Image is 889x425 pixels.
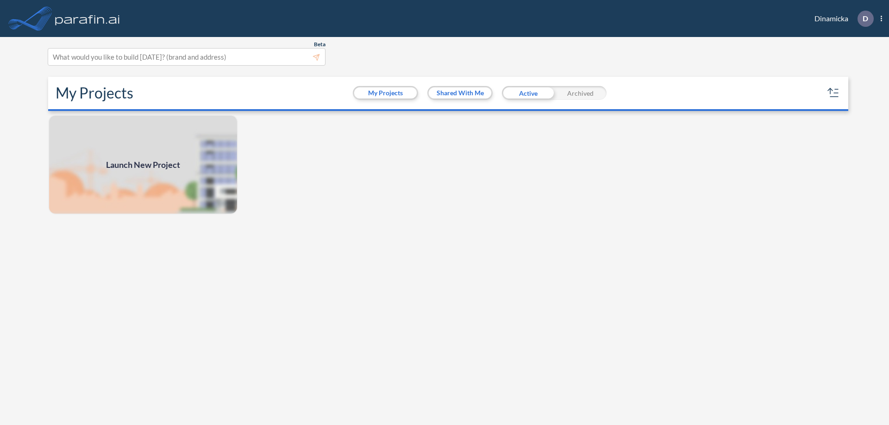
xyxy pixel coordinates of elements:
[53,9,122,28] img: logo
[354,87,417,99] button: My Projects
[502,86,554,100] div: Active
[48,115,238,215] img: add
[56,84,133,102] h2: My Projects
[314,41,326,48] span: Beta
[429,87,491,99] button: Shared With Me
[801,11,882,27] div: Dinamicka
[554,86,607,100] div: Archived
[863,14,868,23] p: D
[826,86,841,100] button: sort
[48,115,238,215] a: Launch New Project
[106,159,180,171] span: Launch New Project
